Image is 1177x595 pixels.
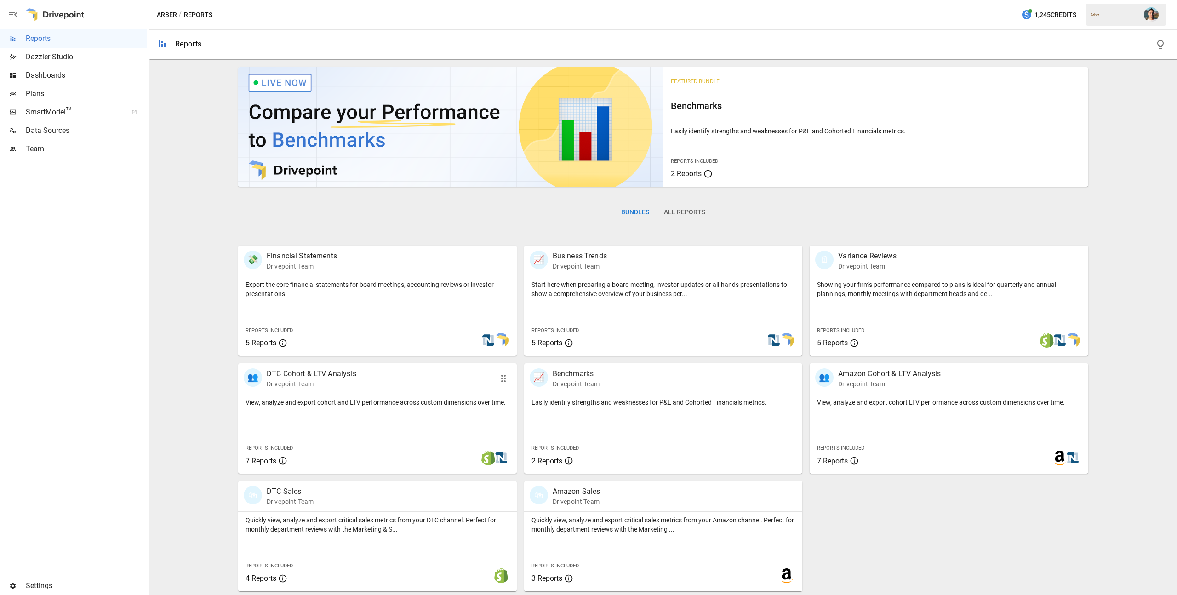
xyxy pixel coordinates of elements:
[1065,333,1080,348] img: smart model
[267,251,337,262] p: Financial Statements
[817,327,864,333] span: Reports Included
[1017,6,1080,23] button: 1,245Credits
[238,67,663,187] img: video thumbnail
[553,262,607,271] p: Drivepoint Team
[671,78,720,85] span: Featured Bundle
[246,563,293,569] span: Reports Included
[175,40,201,48] div: Reports
[838,379,941,389] p: Drivepoint Team
[671,169,702,178] span: 2 Reports
[1052,451,1067,465] img: amazon
[267,262,337,271] p: Drivepoint Team
[267,497,314,506] p: Drivepoint Team
[481,451,496,465] img: shopify
[817,457,848,465] span: 7 Reports
[530,486,548,504] div: 🛍
[815,251,834,269] div: 🗓
[267,486,314,497] p: DTC Sales
[817,398,1081,407] p: View, analyze and export cohort LTV performance across custom dimensions over time.
[671,126,1081,136] p: Easily identify strengths and weaknesses for P&L and Cohorted Financials metrics.
[553,497,600,506] p: Drivepoint Team
[817,445,864,451] span: Reports Included
[531,563,579,569] span: Reports Included
[530,368,548,387] div: 📈
[817,280,1081,298] p: Showing your firm's performance compared to plans is ideal for quarterly and annual plannings, mo...
[244,368,262,387] div: 👥
[246,574,276,583] span: 4 Reports
[267,379,356,389] p: Drivepoint Team
[553,486,600,497] p: Amazon Sales
[531,280,795,298] p: Start here when preparing a board meeting, investor updates or all-hands presentations to show a ...
[531,398,795,407] p: Easily identify strengths and weaknesses for P&L and Cohorted Financials metrics.
[779,333,794,348] img: smart model
[1034,9,1076,21] span: 1,245 Credits
[179,9,182,21] div: /
[26,51,147,63] span: Dazzler Studio
[817,338,848,347] span: 5 Reports
[838,368,941,379] p: Amazon Cohort & LTV Analysis
[671,158,718,164] span: Reports Included
[531,515,795,534] p: Quickly view, analyze and export critical sales metrics from your Amazon channel. Perfect for mon...
[26,125,147,136] span: Data Sources
[531,574,562,583] span: 3 Reports
[246,327,293,333] span: Reports Included
[531,457,562,465] span: 2 Reports
[657,201,713,223] button: All Reports
[838,251,896,262] p: Variance Reviews
[26,580,147,591] span: Settings
[1065,451,1080,465] img: netsuite
[26,143,147,154] span: Team
[494,451,509,465] img: netsuite
[530,251,548,269] div: 📈
[531,327,579,333] span: Reports Included
[26,33,147,44] span: Reports
[26,88,147,99] span: Plans
[815,368,834,387] div: 👥
[1040,333,1054,348] img: shopify
[494,333,509,348] img: smart model
[553,379,600,389] p: Drivepoint Team
[766,333,781,348] img: netsuite
[66,105,72,117] span: ™
[246,457,276,465] span: 7 Reports
[494,568,509,583] img: shopify
[1091,13,1138,17] div: Arber
[244,486,262,504] div: 🛍
[531,445,579,451] span: Reports Included
[26,70,147,81] span: Dashboards
[553,368,600,379] p: Benchmarks
[246,445,293,451] span: Reports Included
[553,251,607,262] p: Business Trends
[779,568,794,583] img: amazon
[246,515,509,534] p: Quickly view, analyze and export critical sales metrics from your DTC channel. Perfect for monthl...
[26,107,121,118] span: SmartModel
[267,368,356,379] p: DTC Cohort & LTV Analysis
[246,280,509,298] p: Export the core financial statements for board meetings, accounting reviews or investor presentat...
[246,338,276,347] span: 5 Reports
[246,398,509,407] p: View, analyze and export cohort and LTV performance across custom dimensions over time.
[838,262,896,271] p: Drivepoint Team
[157,9,177,21] button: Arber
[614,201,657,223] button: Bundles
[671,98,1081,113] h6: Benchmarks
[244,251,262,269] div: 💸
[481,333,496,348] img: netsuite
[1052,333,1067,348] img: netsuite
[531,338,562,347] span: 5 Reports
